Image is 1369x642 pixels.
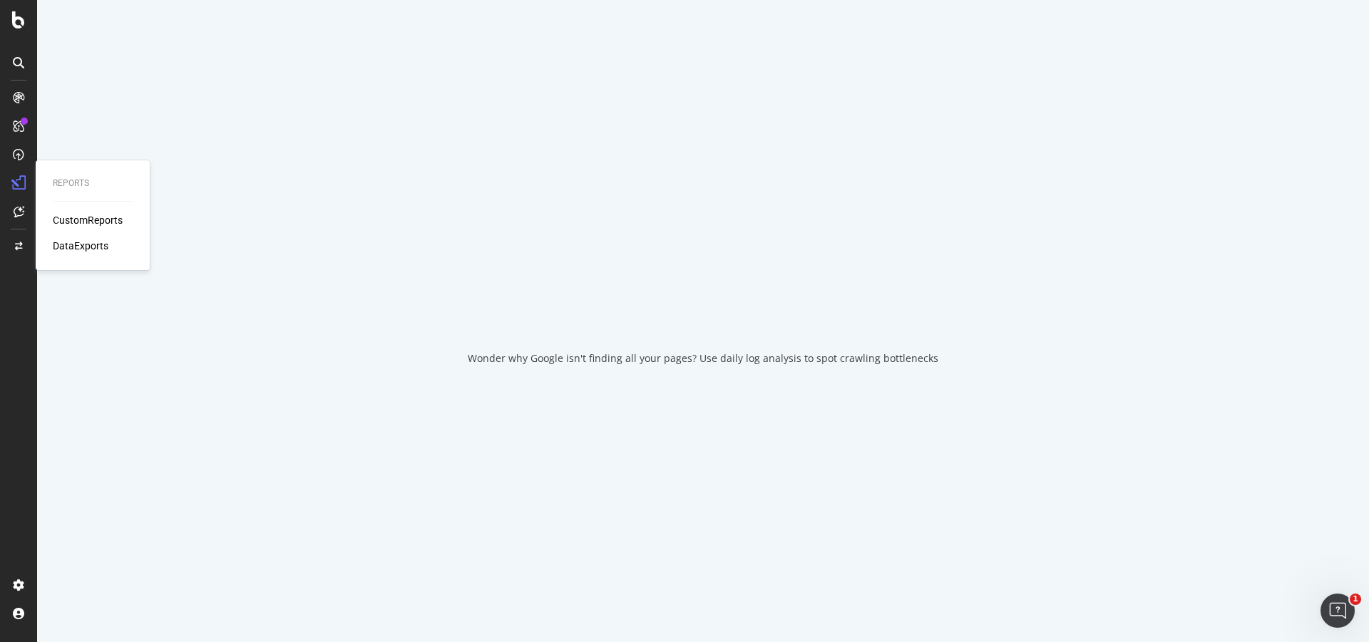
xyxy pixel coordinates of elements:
a: CustomReports [53,213,123,227]
div: Reports [53,177,133,190]
div: Wonder why Google isn't finding all your pages? Use daily log analysis to spot crawling bottlenecks [468,351,938,366]
iframe: Intercom live chat [1321,594,1355,628]
span: 1 [1350,594,1361,605]
div: animation [652,277,754,328]
a: DataExports [53,239,108,253]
